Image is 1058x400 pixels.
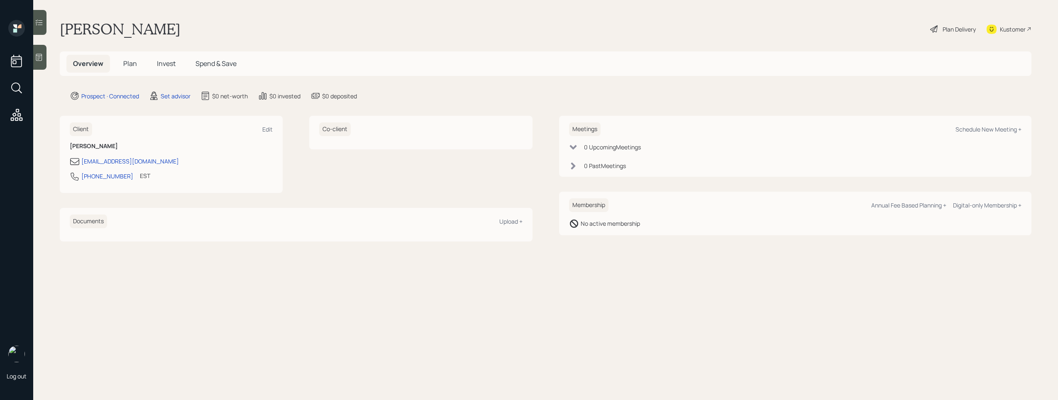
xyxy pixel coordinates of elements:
h6: Documents [70,215,107,228]
div: 0 Upcoming Meeting s [584,143,641,151]
div: [PHONE_NUMBER] [81,172,133,180]
h6: Client [70,122,92,136]
div: Digital-only Membership + [953,201,1021,209]
div: $0 invested [269,92,301,100]
div: Set advisor [161,92,191,100]
div: Prospect · Connected [81,92,139,100]
div: Log out [7,372,27,380]
div: Kustomer [1000,25,1026,34]
div: EST [140,171,150,180]
div: Edit [262,125,273,133]
span: Plan [123,59,137,68]
div: Plan Delivery [943,25,976,34]
span: Spend & Save [195,59,237,68]
div: Upload + [499,217,523,225]
div: Annual Fee Based Planning + [871,201,946,209]
h6: [PERSON_NAME] [70,143,273,150]
div: $0 net-worth [212,92,248,100]
span: Overview [73,59,103,68]
div: [EMAIL_ADDRESS][DOMAIN_NAME] [81,157,179,166]
h6: Membership [569,198,608,212]
div: 0 Past Meeting s [584,161,626,170]
div: $0 deposited [322,92,357,100]
h1: [PERSON_NAME] [60,20,181,38]
h6: Meetings [569,122,601,136]
h6: Co-client [319,122,351,136]
span: Invest [157,59,176,68]
div: Schedule New Meeting + [955,125,1021,133]
img: retirable_logo.png [8,346,25,362]
div: No active membership [581,219,640,228]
